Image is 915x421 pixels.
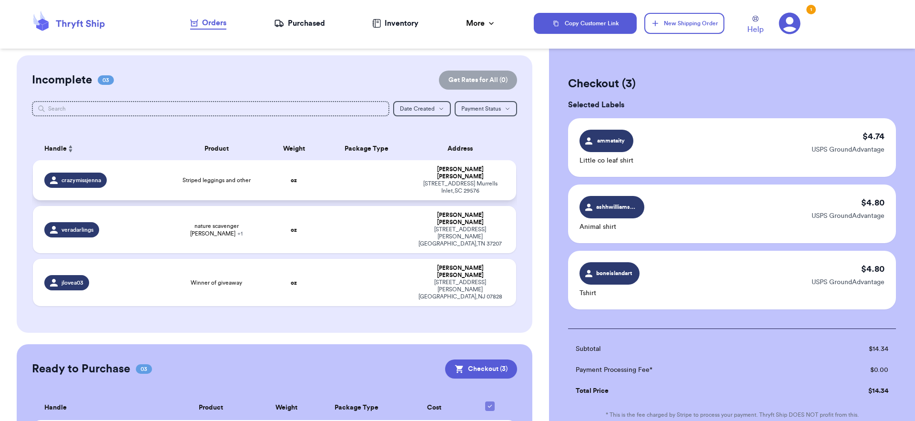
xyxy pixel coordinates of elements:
[416,279,505,300] div: [STREET_ADDRESS] [PERSON_NAME][GEOGRAPHIC_DATA] , NJ 07828
[805,339,896,359] td: $ 14.34
[812,277,884,287] p: USPS GroundAdvantage
[861,262,884,276] p: $ 4.80
[805,359,896,380] td: $ 0.00
[32,72,92,88] h2: Incomplete
[568,339,805,359] td: Subtotal
[258,396,314,420] th: Weight
[274,18,325,29] a: Purchased
[190,17,226,30] a: Orders
[568,359,805,380] td: Payment Processing Fee*
[534,13,637,34] button: Copy Customer Link
[455,101,517,116] button: Payment Status
[265,137,323,160] th: Weight
[323,137,410,160] th: Package Type
[98,75,114,85] span: 03
[466,18,496,29] div: More
[596,269,632,277] span: boneislandart
[416,265,505,279] div: [PERSON_NAME] [PERSON_NAME]
[190,17,226,29] div: Orders
[416,212,505,226] div: [PERSON_NAME] [PERSON_NAME]
[291,227,297,233] strong: oz
[568,411,896,419] p: * This is the fee charged by Stripe to process your payment. Thryft Ship DOES NOT profit from this.
[32,361,130,377] h2: Ready to Purchase
[439,71,517,90] button: Get Rates for All (0)
[416,226,505,247] div: [STREET_ADDRESS][PERSON_NAME] [GEOGRAPHIC_DATA] , TN 37207
[644,13,724,34] button: New Shipping Order
[579,222,644,232] p: Animal shirt
[806,5,816,14] div: 1
[595,136,627,145] span: ammataity
[747,24,763,35] span: Help
[445,359,517,379] button: Checkout (3)
[400,106,435,112] span: Date Created
[805,380,896,401] td: $ 14.34
[461,106,501,112] span: Payment Status
[779,12,801,34] a: 1
[579,156,633,165] p: Little co leaf shirt
[416,166,505,180] div: [PERSON_NAME] [PERSON_NAME]
[164,396,258,420] th: Product
[812,211,884,221] p: USPS GroundAdvantage
[67,143,74,154] button: Sort ascending
[61,226,93,234] span: veradarlings
[812,145,884,154] p: USPS GroundAdvantage
[393,101,451,116] button: Date Created
[61,176,101,184] span: crazymissjenna
[44,403,67,413] span: Handle
[861,196,884,209] p: $ 4.80
[747,16,763,35] a: Help
[291,177,297,183] strong: oz
[291,280,297,286] strong: oz
[863,130,884,143] p: $ 4.74
[32,101,390,116] input: Search
[568,99,896,111] h3: Selected Labels
[237,231,243,236] span: + 1
[596,203,636,211] span: ashhwilliamson
[191,279,242,287] span: Winner of giveaway
[44,144,67,154] span: Handle
[61,279,83,287] span: jlovea03
[168,137,265,160] th: Product
[315,396,399,420] th: Package Type
[174,222,259,237] span: nature scavenger [PERSON_NAME]
[183,176,251,184] span: Striped leggings and other
[410,137,516,160] th: Address
[136,364,152,374] span: 03
[416,180,505,195] div: [STREET_ADDRESS] Murrells Inlet , SC 29576
[568,380,805,401] td: Total Price
[579,288,640,298] p: Tshirt
[399,396,469,420] th: Cost
[568,76,896,92] h2: Checkout ( 3 )
[372,18,418,29] a: Inventory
